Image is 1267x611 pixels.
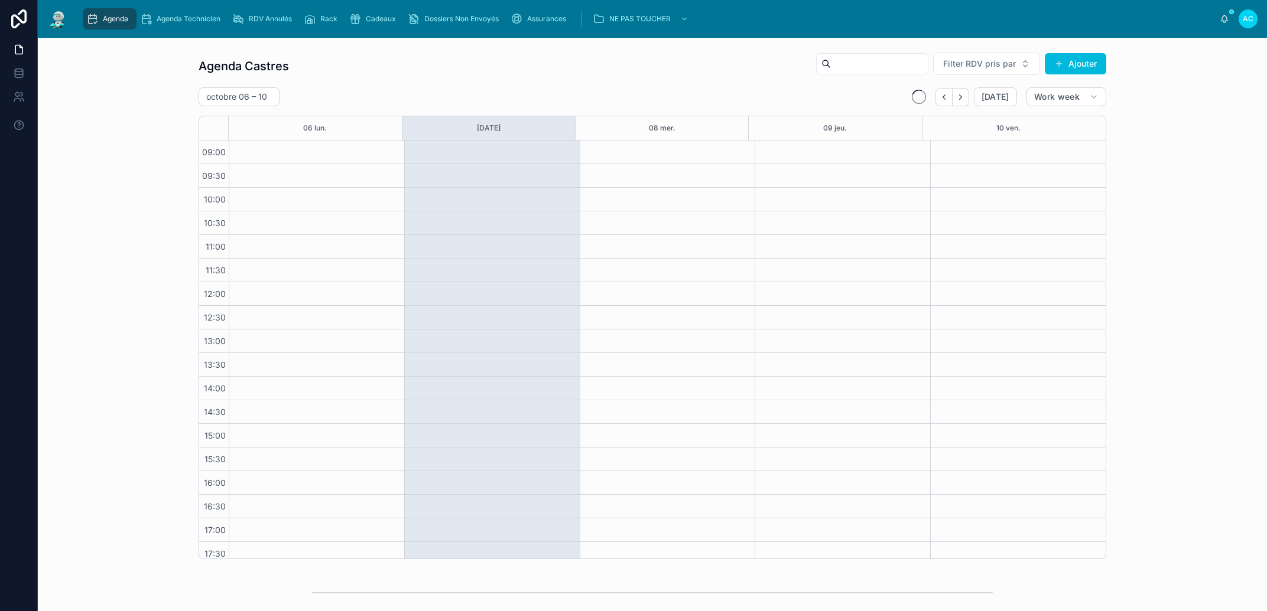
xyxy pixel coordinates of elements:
[201,312,229,322] span: 12:30
[477,116,501,140] button: [DATE]
[199,147,229,157] span: 09:00
[229,8,300,30] a: RDV Annulés
[78,6,1220,32] div: scrollable content
[202,548,229,558] span: 17:30
[203,265,229,275] span: 11:30
[300,8,346,30] a: Rack
[982,92,1009,102] span: [DATE]
[1026,87,1106,106] button: Work week
[199,171,229,181] span: 09:30
[953,88,969,106] button: Next
[201,289,229,299] span: 12:00
[527,14,566,24] span: Assurances
[404,8,507,30] a: Dossiers Non Envoyés
[83,8,137,30] a: Agenda
[47,9,69,28] img: App logo
[201,194,229,204] span: 10:00
[103,14,128,24] span: Agenda
[609,14,671,24] span: NE PAS TOUCHER
[507,8,574,30] a: Assurances
[346,8,404,30] a: Cadeaux
[1034,92,1080,102] span: Work week
[424,14,499,24] span: Dossiers Non Envoyés
[202,525,229,535] span: 17:00
[201,218,229,228] span: 10:30
[202,430,229,440] span: 15:00
[1243,14,1253,24] span: AC
[933,53,1040,75] button: Select Button
[157,14,220,24] span: Agenda Technicien
[589,8,694,30] a: NE PAS TOUCHER
[366,14,396,24] span: Cadeaux
[199,58,289,74] h1: Agenda Castres
[201,501,229,511] span: 16:30
[996,116,1021,140] button: 10 ven.
[201,478,229,488] span: 16:00
[935,88,953,106] button: Back
[249,14,292,24] span: RDV Annulés
[206,91,267,103] h2: octobre 06 – 10
[202,454,229,464] span: 15:30
[649,116,675,140] button: 08 mer.
[303,116,327,140] button: 06 lun.
[1045,53,1106,74] button: Ajouter
[203,241,229,251] span: 11:00
[974,87,1017,106] button: [DATE]
[320,14,337,24] span: Rack
[823,116,847,140] button: 09 jeu.
[943,58,1016,70] span: Filter RDV pris par
[201,360,229,370] span: 13:30
[201,383,229,393] span: 14:00
[201,407,229,417] span: 14:30
[201,336,229,346] span: 13:00
[137,8,229,30] a: Agenda Technicien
